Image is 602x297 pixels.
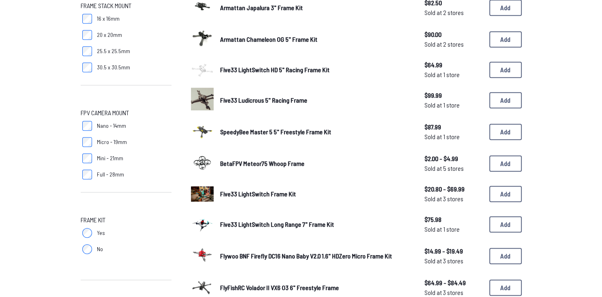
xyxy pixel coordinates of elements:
img: image [191,208,214,239]
a: image [191,212,214,237]
input: 20 x 20mm [82,30,92,40]
input: Mini - 21mm [82,153,92,163]
button: Add [489,216,522,232]
span: No [97,245,103,253]
span: 25.5 x 25.5mm [97,47,130,55]
span: Yes [97,229,105,237]
a: BetaFPV Meteor75 Whoop Frame [220,159,411,168]
span: Mini - 21mm [97,154,123,162]
a: Armattan Chameleon OG 5" Frame Kit [220,34,411,44]
a: Five33 Ludicrous 5" Racing Frame [220,95,411,105]
img: image [191,88,214,110]
span: $75.98 [424,215,483,224]
span: $90.00 [424,30,483,39]
input: 16 x 16mm [82,14,92,24]
span: Sold at 2 stores [424,39,483,49]
span: Sold at 1 store [424,132,483,142]
input: Micro - 19mm [82,137,92,147]
span: $64.99 - $84.49 [424,278,483,288]
span: Sold at 1 store [424,100,483,110]
span: Nano - 14mm [97,122,126,130]
a: image [191,27,214,52]
span: Sold at 5 stores [424,164,483,173]
span: $64.99 [424,60,483,70]
button: Add [489,62,522,78]
input: Yes [82,228,92,238]
span: FPV Camera Mount [81,108,129,118]
span: Sold at 1 store [424,70,483,80]
span: Sold at 1 store [424,224,483,234]
button: Add [489,31,522,47]
button: Add [489,248,522,264]
span: Micro - 19mm [97,138,127,146]
a: image [191,58,214,81]
input: Full - 28mm [82,170,92,179]
a: image [191,243,214,269]
a: Flywoo BNF Firefly DC16 Nano Baby V2.0 1.6" HDZero Micro Frame Kit [220,251,411,261]
a: Five33 LightSwitch HD 5" Racing Frame Kit [220,65,411,75]
span: Sold at 3 stores [424,194,483,204]
input: No [82,244,92,254]
span: Armattan Japalura 3" Frame Kit [220,4,303,11]
span: Five33 LightSwitch HD 5" Racing Frame Kit [220,66,330,73]
a: Five33 LightSwitch Frame Kit [220,189,411,199]
span: Frame Stack Mount [81,1,131,11]
a: image [191,151,214,176]
input: 25.5 x 25.5mm [82,46,92,56]
a: FlyFishRC Volador II VX6 O3 6" Freestyle Frame [220,283,411,293]
span: $14.99 - $19.49 [424,246,483,256]
span: $2.00 - $4.99 [424,154,483,164]
img: image [191,186,214,201]
input: Nano - 14mm [82,121,92,131]
span: BetaFPV Meteor75 Whoop Frame [220,159,304,167]
a: image [191,88,214,113]
a: Five33 LightSwitch Long Range 7" Frame Kit [220,220,411,229]
span: Five33 LightSwitch Long Range 7" Frame Kit [220,220,334,228]
span: 20 x 20mm [97,31,122,39]
span: Sold at 2 stores [424,8,483,17]
button: Add [489,124,522,140]
img: image [191,119,214,142]
button: Add [489,155,522,172]
span: $20.80 - $69.99 [424,184,483,194]
img: image [191,151,214,174]
img: image [191,243,214,266]
img: image [191,62,214,77]
span: Frame Kit [81,215,105,225]
span: Sold at 3 stores [424,256,483,266]
span: FlyFishRC Volador II VX6 O3 6" Freestyle Frame [220,284,339,291]
span: Five33 Ludicrous 5" Racing Frame [220,96,307,104]
span: Armattan Chameleon OG 5" Frame Kit [220,35,317,43]
a: Armattan Japalura 3" Frame Kit [220,3,411,13]
span: SpeedyBee Master 5 5" Freestyle Frame Kit [220,128,331,136]
input: 30.5 x 30.5mm [82,62,92,72]
button: Add [489,186,522,202]
a: SpeedyBee Master 5 5" Freestyle Frame Kit [220,127,411,137]
span: 30.5 x 30.5mm [97,63,130,71]
span: Five33 LightSwitch Frame Kit [220,190,296,198]
a: image [191,119,214,144]
span: Full - 28mm [97,170,124,179]
a: image [191,183,214,205]
button: Add [489,280,522,296]
span: $87.99 [424,122,483,132]
img: image [191,27,214,49]
span: $99.99 [424,90,483,100]
span: 16 x 16mm [97,15,120,23]
span: Flywoo BNF Firefly DC16 Nano Baby V2.0 1.6" HDZero Micro Frame Kit [220,252,392,260]
button: Add [489,92,522,108]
